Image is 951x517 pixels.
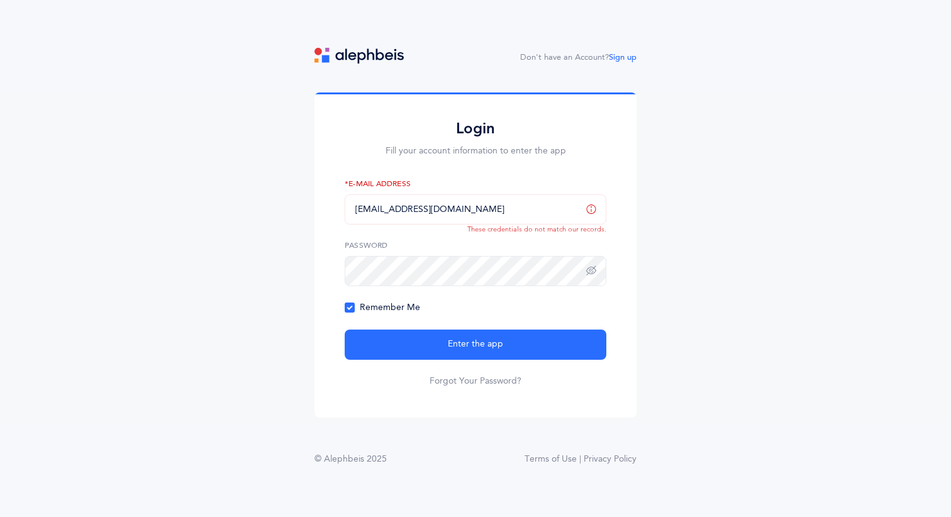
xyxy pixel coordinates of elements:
div: Don't have an Account? [520,52,637,64]
a: Terms of Use | Privacy Policy [525,453,637,466]
a: Forgot Your Password? [430,375,521,387]
div: © Alephbeis 2025 [314,453,387,466]
label: *E-Mail Address [345,178,606,189]
span: Enter the app [448,338,503,351]
label: Password [345,240,606,251]
a: Sign up [609,53,637,62]
h2: Login [345,119,606,138]
img: logo.svg [314,48,404,64]
span: Remember Me [345,303,420,313]
p: Fill your account information to enter the app [345,145,606,158]
button: Enter the app [345,330,606,360]
span: These credentials do not match our records. [467,225,606,233]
